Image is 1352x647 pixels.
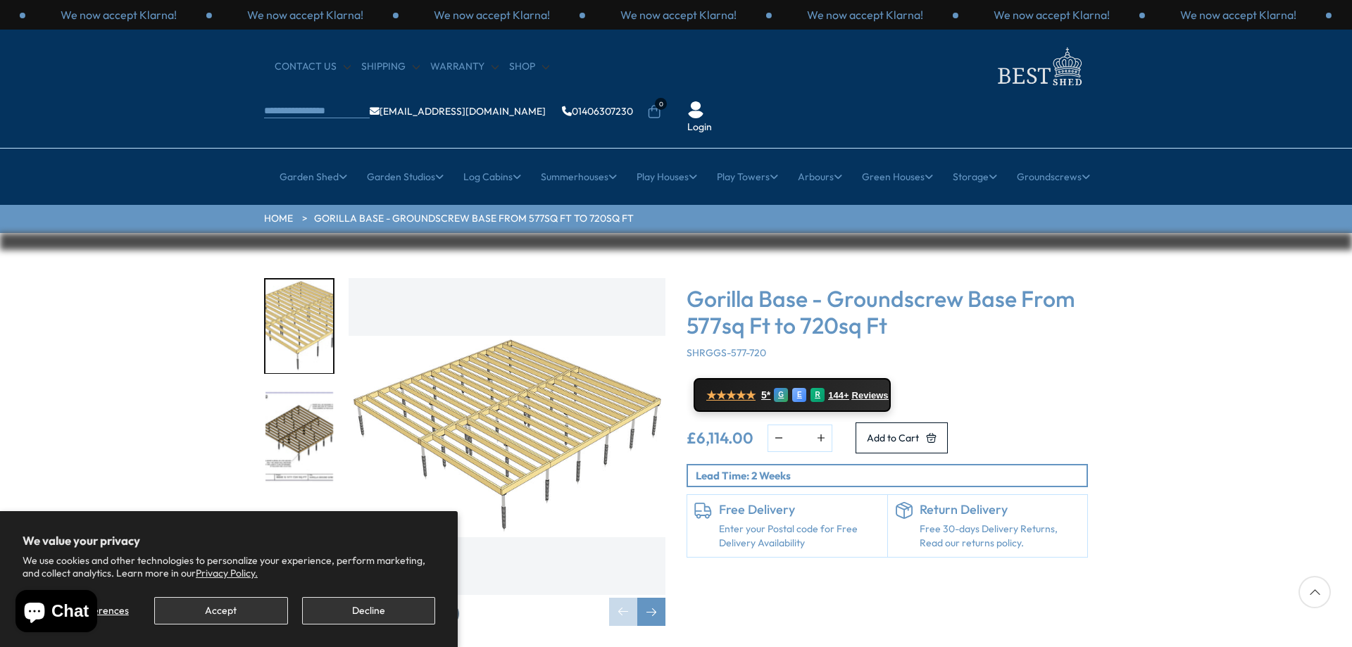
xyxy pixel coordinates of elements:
[717,159,778,194] a: Play Towers
[687,101,704,118] img: User Icon
[562,106,633,116] a: 01406307230
[585,7,772,23] div: 2 / 3
[852,390,889,401] span: Reviews
[430,60,499,74] a: Warranty
[25,7,212,23] div: 2 / 3
[694,378,891,412] a: ★★★★★ 5* G E R 144+ Reviews
[302,597,435,624] button: Decline
[541,159,617,194] a: Summerhouses
[509,60,549,74] a: Shop
[247,7,363,23] p: We now accept Klarna!
[11,590,101,636] inbox-online-store-chat: Shopify online store chat
[265,390,333,484] img: BaseG577-720SQFT_page-0001_200x200.jpg
[647,105,661,119] a: 0
[264,389,334,485] div: 2 / 6
[370,106,546,116] a: [EMAIL_ADDRESS][DOMAIN_NAME]
[349,278,665,626] div: 1 / 6
[367,159,444,194] a: Garden Studios
[867,433,919,443] span: Add to Cart
[828,390,849,401] span: 144+
[61,7,177,23] p: We now accept Klarna!
[212,7,399,23] div: 3 / 3
[609,598,637,626] div: Previous slide
[154,597,287,624] button: Accept
[719,502,880,517] h6: Free Delivery
[920,522,1081,550] p: Free 30-days Delivery Returns, Read our returns policy.
[1017,159,1090,194] a: Groundscrews
[687,430,753,446] ins: £6,114.00
[463,159,521,194] a: Log Cabins
[958,7,1145,23] div: 1 / 3
[696,468,1087,483] p: Lead Time: 2 Weeks
[361,60,420,74] a: Shipping
[399,7,585,23] div: 1 / 3
[275,60,351,74] a: CONTACT US
[280,159,347,194] a: Garden Shed
[706,389,756,402] span: ★★★★★
[989,44,1088,89] img: logo
[719,522,880,550] a: Enter your Postal code for Free Delivery Availability
[798,159,842,194] a: Arbours
[1145,7,1332,23] div: 2 / 3
[792,388,806,402] div: E
[23,534,435,548] h2: We value your privacy
[920,502,1081,517] h6: Return Delivery
[314,212,634,226] a: Gorilla Base - Groundscrew Base From 577sq Ft to 720sq Ft
[687,120,712,134] a: Login
[807,7,923,23] p: We now accept Klarna!
[620,7,737,23] p: We now accept Klarna!
[264,498,334,595] div: 3 / 6
[264,278,334,375] div: 1 / 6
[772,7,958,23] div: 3 / 3
[349,278,665,595] img: Gorilla Base - Groundscrew Base From 577sq Ft to 720sq Ft
[23,554,435,579] p: We use cookies and other technologies to personalize your experience, perform marketing, and coll...
[265,279,333,373] img: BASEG1_200x200.jpg
[687,285,1088,339] h3: Gorilla Base - Groundscrew Base From 577sq Ft to 720sq Ft
[1180,7,1296,23] p: We now accept Klarna!
[862,159,933,194] a: Green Houses
[655,98,667,110] span: 0
[265,500,333,593] img: BASEG2_200x200.jpg
[774,388,788,402] div: G
[264,212,293,226] a: HOME
[434,7,550,23] p: We now accept Klarna!
[196,567,258,579] a: Privacy Policy.
[994,7,1110,23] p: We now accept Klarna!
[637,598,665,626] div: Next slide
[637,159,697,194] a: Play Houses
[953,159,997,194] a: Storage
[810,388,825,402] div: R
[687,346,766,359] span: SHRGGS-577-720
[856,422,948,453] button: Add to Cart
